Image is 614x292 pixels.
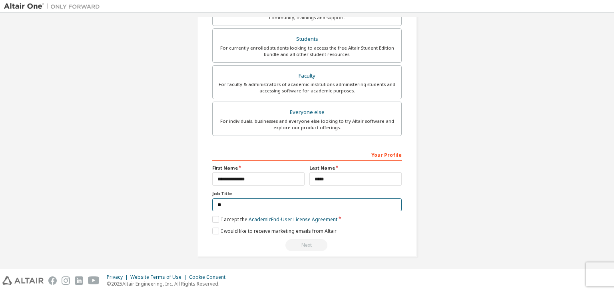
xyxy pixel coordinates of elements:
[249,216,337,223] a: Academic End-User License Agreement
[107,280,230,287] p: © 2025 Altair Engineering, Inc. All Rights Reserved.
[217,118,397,131] div: For individuals, businesses and everyone else looking to try Altair software and explore our prod...
[212,228,337,234] label: I would like to receive marketing emails from Altair
[62,276,70,285] img: instagram.svg
[88,276,100,285] img: youtube.svg
[4,2,104,10] img: Altair One
[217,70,397,82] div: Faculty
[75,276,83,285] img: linkedin.svg
[217,45,397,58] div: For currently enrolled students looking to access the free Altair Student Edition bundle and all ...
[212,165,305,171] label: First Name
[48,276,57,285] img: facebook.svg
[309,165,402,171] label: Last Name
[2,276,44,285] img: altair_logo.svg
[189,274,230,280] div: Cookie Consent
[217,107,397,118] div: Everyone else
[217,34,397,45] div: Students
[130,274,189,280] div: Website Terms of Use
[212,239,402,251] div: Read and acccept EULA to continue
[212,216,337,223] label: I accept the
[212,148,402,161] div: Your Profile
[107,274,130,280] div: Privacy
[217,81,397,94] div: For faculty & administrators of academic institutions administering students and accessing softwa...
[212,190,402,197] label: Job Title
